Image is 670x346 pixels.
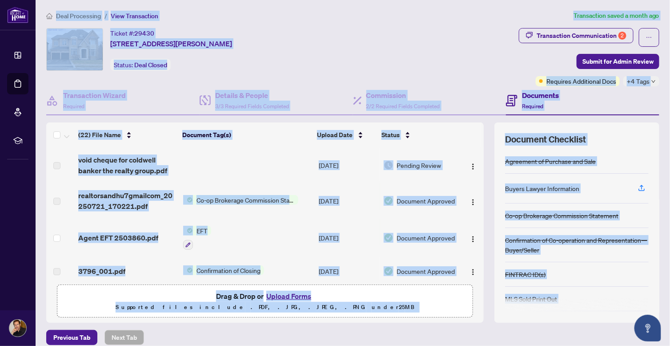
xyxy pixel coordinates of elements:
h4: Commission [366,90,440,101]
img: logo [7,7,28,23]
span: Document Approved [397,196,455,206]
span: Co-op Brokerage Commission Statement [193,195,298,205]
span: Deal Processing [56,12,101,20]
span: Agent EFT 2503860.pdf [78,232,158,243]
h4: Documents [522,90,559,101]
img: Status Icon [183,265,193,275]
span: ellipsis [646,34,652,41]
button: Logo [466,194,480,208]
button: Logo [466,231,480,245]
li: / [104,11,107,21]
div: Buyers Lawyer Information [505,183,579,193]
div: MLS Sold Print Out [505,294,557,304]
button: Transaction Communication2 [519,28,634,43]
span: Confirmation of Closing [193,265,264,275]
button: Previous Tab [46,330,97,345]
button: Status IconCo-op Brokerage Commission Statement [183,195,298,205]
img: IMG-W11996170_1.jpg [47,28,103,70]
div: FINTRAC ID(s) [505,269,546,279]
button: Open asap [634,315,661,342]
div: Agreement of Purchase and Sale [505,156,596,166]
span: View Transaction [111,12,158,20]
button: Logo [466,158,480,172]
span: +4 Tags [627,76,650,86]
img: Status Icon [183,195,193,205]
img: Document Status [384,266,393,276]
div: Transaction Communication [537,28,626,43]
img: Profile Icon [9,320,26,337]
button: Upload Forms [264,290,314,302]
span: Pending Review [397,160,441,170]
div: 2 [618,32,626,40]
span: Document Checklist [505,133,586,146]
button: Status IconConfirmation of Closing [183,265,264,275]
span: Required [522,103,543,110]
img: Logo [469,236,477,243]
span: [STREET_ADDRESS][PERSON_NAME] [110,38,232,49]
span: realtorsandhu7gmailcom_20250721_170221.pdf [78,190,176,212]
span: Document Approved [397,233,455,243]
img: Document Status [384,160,393,170]
button: Next Tab [104,330,144,345]
span: 29430 [134,29,154,37]
article: Transaction saved a month ago [574,11,659,21]
span: Status [381,130,400,140]
p: Supported files include .PDF, .JPG, .JPEG, .PNG under 25 MB [63,302,467,313]
span: void cheque for coldwell banker the realty group.pdf [78,155,176,176]
th: Status [378,122,458,147]
img: Document Status [384,196,393,206]
h4: Transaction Wizard [63,90,126,101]
img: Status Icon [183,226,193,236]
span: Submit for Admin Review [582,54,654,69]
div: Co-op Brokerage Commission Statement [505,211,618,220]
span: 2/2 Required Fields Completed [366,103,440,110]
span: home [46,13,52,19]
span: (22) File Name [78,130,121,140]
span: 3796_001.pdf [78,266,125,277]
span: Document Approved [397,266,455,276]
td: [DATE] [315,219,380,257]
span: Upload Date [317,130,353,140]
span: Previous Tab [53,330,90,345]
div: Status: [110,59,171,71]
td: [DATE] [315,257,380,285]
td: [DATE] [315,147,380,183]
img: Document Status [384,233,393,243]
button: Status IconEFT [183,226,211,250]
button: Submit for Admin Review [577,54,659,69]
img: Logo [469,163,477,170]
td: [DATE] [315,183,380,219]
span: Drag & Drop or [216,290,314,302]
img: Logo [469,269,477,276]
span: down [651,79,656,84]
button: Logo [466,264,480,278]
img: Logo [469,199,477,206]
h4: Details & People [215,90,289,101]
div: Confirmation of Co-operation and Representation—Buyer/Seller [505,235,649,255]
span: Requires Additional Docs [546,76,616,86]
span: EFT [193,226,211,236]
span: Required [63,103,84,110]
span: 3/3 Required Fields Completed [215,103,289,110]
span: Drag & Drop orUpload FormsSupported files include .PDF, .JPG, .JPEG, .PNG under25MB [57,285,473,318]
span: Deal Closed [134,61,167,69]
div: Ticket #: [110,28,154,38]
th: Document Tag(s) [179,122,313,147]
th: (22) File Name [75,122,179,147]
th: Upload Date [313,122,378,147]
